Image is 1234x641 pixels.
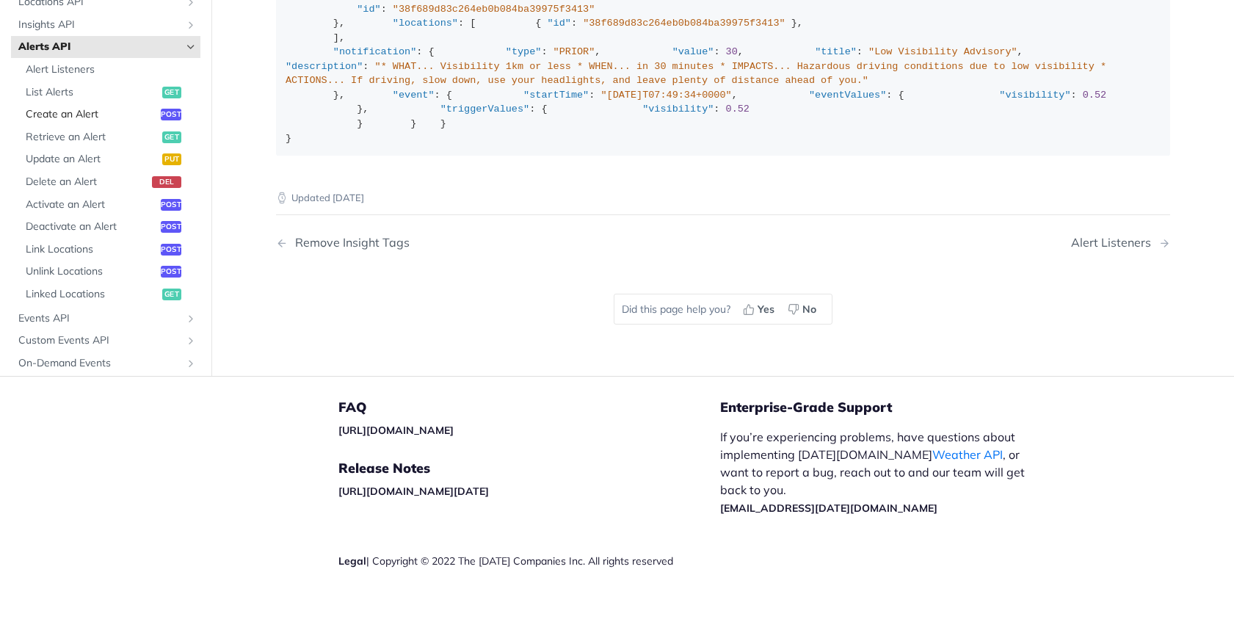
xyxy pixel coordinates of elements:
span: 30 [726,46,738,57]
span: Retrieve an Alert [26,130,159,145]
div: Remove Insight Tags [288,236,410,250]
span: post [161,244,181,256]
div: Did this page help you? [614,294,832,325]
a: Legal [338,554,366,568]
span: No [802,302,816,317]
button: Hide subpages for Alerts API [185,42,197,54]
a: Previous Page: Remove Insight Tags [276,236,659,250]
button: Show subpages for Insights API [185,19,197,31]
a: Insights APIShow subpages for Insights API [11,14,200,36]
button: Show subpages for Events API [185,313,197,325]
a: [EMAIL_ADDRESS][DATE][DOMAIN_NAME] [720,501,937,515]
span: "triggerValues" [440,104,530,115]
a: On-Demand EventsShow subpages for On-Demand Events [11,352,200,374]
span: Activate an Alert [26,198,157,212]
span: Custom Events API [18,333,181,348]
h5: Enterprise-Grade Support [720,399,1064,416]
button: Yes [738,298,783,320]
span: "startTime" [523,90,589,101]
a: Next Page: Alert Listeners [1071,236,1170,250]
a: Severe Weather EventsShow subpages for Severe Weather Events [11,375,200,397]
span: 0.52 [726,104,750,115]
a: Create an Alertpost [18,104,200,126]
span: Alerts API [18,40,181,55]
span: Yes [758,302,774,317]
span: "PRIOR" [554,46,595,57]
div: | Copyright © 2022 The [DATE] Companies Inc. All rights reserved [338,554,720,568]
a: Alert Listeners [18,59,200,81]
a: Linked Locationsget [18,283,200,305]
span: "id" [357,4,380,15]
span: "description" [286,61,363,72]
button: No [783,298,824,320]
span: "Low Visibility Advisory" [868,46,1017,57]
p: If you’re experiencing problems, have questions about implementing [DATE][DOMAIN_NAME] , or want ... [720,428,1040,516]
span: "type" [506,46,542,57]
span: post [161,109,181,121]
span: "38f689d83c264eb0b084ba39975f3413" [393,4,595,15]
button: Show subpages for Custom Events API [185,335,197,347]
span: "id" [548,18,571,29]
button: Show subpages for On-Demand Events [185,358,197,369]
p: Updated [DATE] [276,191,1170,206]
span: Alert Listeners [26,62,197,77]
span: Link Locations [26,242,157,257]
span: "[DATE]T07:49:34+0000" [600,90,731,101]
span: 0.52 [1083,90,1106,101]
span: Delete an Alert [26,175,148,189]
span: "event" [393,90,435,101]
a: Link Locationspost [18,239,200,261]
span: "locations" [393,18,458,29]
a: Weather API [932,447,1003,462]
span: Deactivate an Alert [26,220,157,235]
span: "title" [815,46,857,57]
a: [URL][DOMAIN_NAME] [338,424,454,437]
h5: FAQ [338,399,720,416]
span: Create an Alert [26,108,157,123]
span: post [161,199,181,211]
a: Unlink Locationspost [18,261,200,283]
span: "38f689d83c264eb0b084ba39975f3413" [583,18,785,29]
h5: Release Notes [338,460,720,477]
a: List Alertsget [18,82,200,104]
span: "* WHAT... Visibility 1km or less * WHEN... in 30 minutes * IMPACTS... Hazardous driving conditio... [286,61,1112,87]
span: "notification" [333,46,416,57]
span: put [162,154,181,166]
span: Unlink Locations [26,265,157,280]
span: del [152,176,181,188]
a: Events APIShow subpages for Events API [11,308,200,330]
span: post [161,222,181,233]
span: "eventValues" [809,90,886,101]
a: Retrieve an Alertget [18,126,200,148]
nav: Pagination Controls [276,221,1170,264]
a: Update an Alertput [18,149,200,171]
span: Linked Locations [26,287,159,302]
span: Insights API [18,18,181,32]
a: Deactivate an Alertpost [18,217,200,239]
span: "value" [672,46,714,57]
span: On-Demand Events [18,356,181,371]
span: "visibility" [999,90,1070,101]
span: List Alerts [26,85,159,100]
span: Update an Alert [26,153,159,167]
span: post [161,267,181,278]
a: Custom Events APIShow subpages for Custom Events API [11,330,200,352]
span: get [162,131,181,143]
div: Alert Listeners [1071,236,1158,250]
a: Activate an Alertpost [18,194,200,216]
span: get [162,87,181,98]
a: Delete an Alertdel [18,171,200,193]
span: Events API [18,311,181,326]
a: [URL][DOMAIN_NAME][DATE] [338,485,489,498]
span: get [162,289,181,300]
a: Alerts APIHide subpages for Alerts API [11,37,200,59]
span: "visibility" [642,104,714,115]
